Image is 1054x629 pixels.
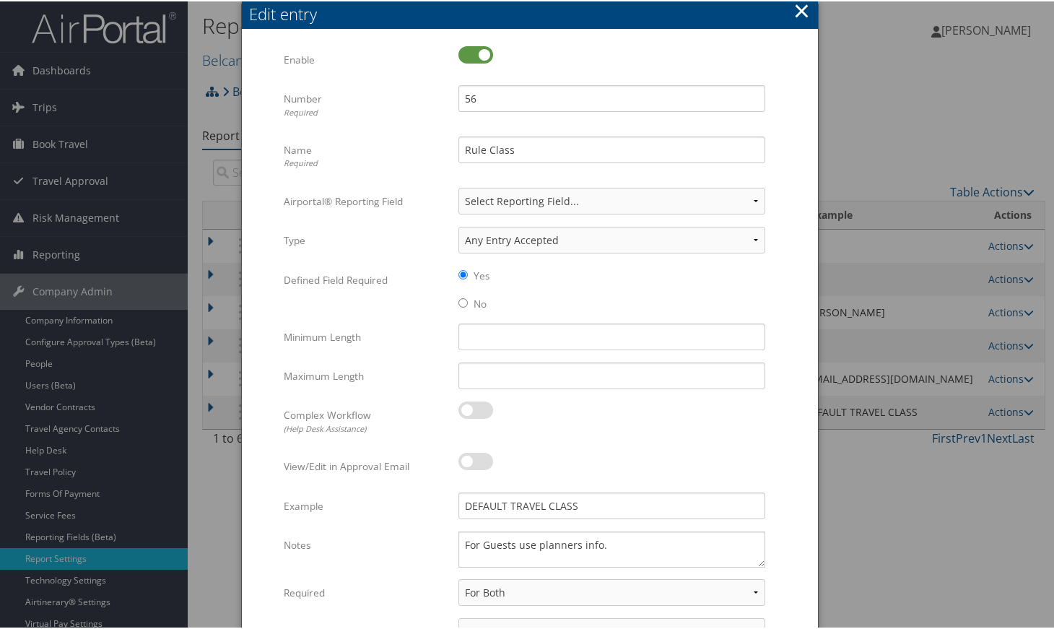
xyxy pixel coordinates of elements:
label: Complex Workflow [284,400,448,440]
label: Type [284,225,448,253]
label: Yes [474,267,489,282]
div: Edit entry [249,1,818,24]
label: Defined Field Required [284,265,448,292]
div: Required [284,156,448,168]
label: Maximum Length [284,361,448,389]
label: Airportal® Reporting Field [284,186,448,214]
label: Example [284,491,448,519]
label: Notes [284,530,448,558]
label: Minimum Length [284,322,448,350]
label: Number [284,84,448,123]
label: Enable [284,45,448,72]
label: Required [284,578,448,605]
label: View/Edit in Approval Email [284,451,448,479]
label: Name [284,135,448,175]
label: No [474,295,487,310]
div: Required [284,105,448,118]
div: (Help Desk Assistance) [284,422,448,434]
